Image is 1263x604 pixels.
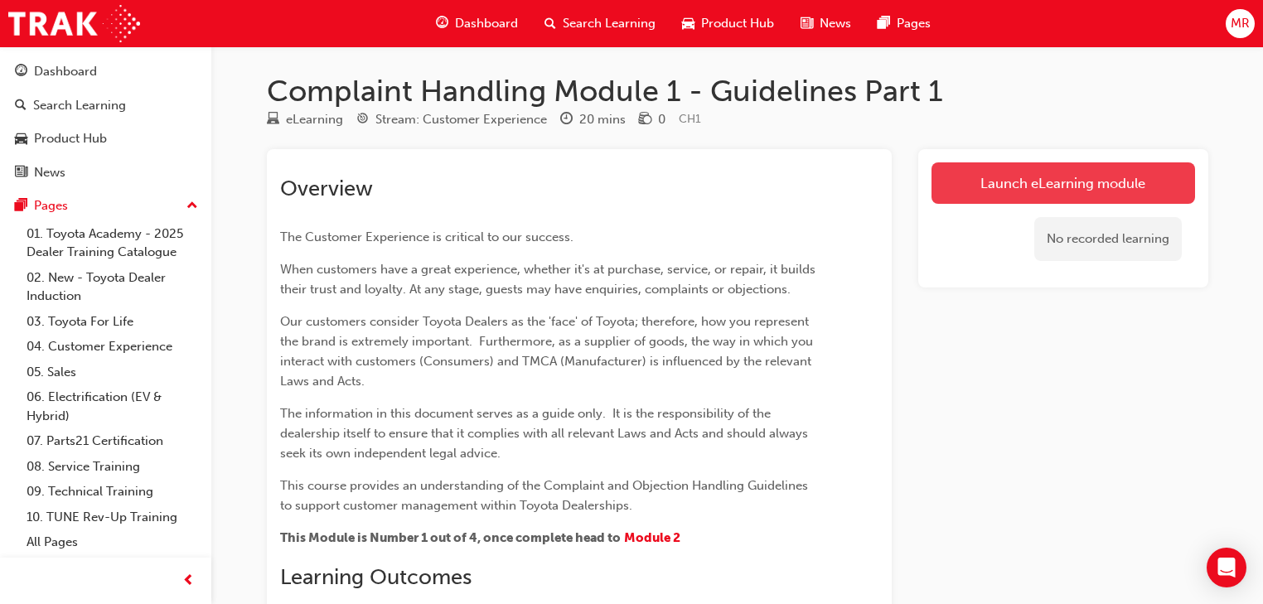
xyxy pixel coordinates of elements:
div: News [34,163,65,182]
a: search-iconSearch Learning [531,7,669,41]
span: clock-icon [560,113,573,128]
a: pages-iconPages [864,7,944,41]
span: Learning resource code [679,112,701,126]
a: 10. TUNE Rev-Up Training [20,505,205,530]
a: Search Learning [7,90,205,121]
span: MR [1231,14,1250,33]
a: Dashboard [7,56,205,87]
button: Pages [7,191,205,221]
a: news-iconNews [787,7,864,41]
span: target-icon [356,113,369,128]
div: Open Intercom Messenger [1207,548,1246,587]
span: up-icon [186,196,198,217]
span: guage-icon [436,13,448,34]
span: Dashboard [455,14,518,33]
a: 03. Toyota For Life [20,309,205,335]
span: Overview [280,176,373,201]
a: Product Hub [7,123,205,154]
div: 20 mins [579,110,626,129]
span: news-icon [801,13,813,34]
a: 08. Service Training [20,454,205,480]
a: 02. New - Toyota Dealer Induction [20,265,205,309]
div: Search Learning [33,96,126,115]
span: Pages [897,14,931,33]
span: guage-icon [15,65,27,80]
div: Price [639,109,665,130]
a: Module 2 [624,530,680,545]
a: 07. Parts21 Certification [20,428,205,454]
a: 05. Sales [20,360,205,385]
button: DashboardSearch LearningProduct HubNews [7,53,205,191]
div: Stream: Customer Experience [375,110,547,129]
a: 01. Toyota Academy - 2025 Dealer Training Catalogue [20,221,205,265]
span: The information in this document serves as a guide only. It is the responsibility of the dealersh... [280,406,811,461]
span: Search Learning [563,14,656,33]
a: car-iconProduct Hub [669,7,787,41]
span: pages-icon [878,13,890,34]
a: 09. Technical Training [20,479,205,505]
a: 06. Electrification (EV & Hybrid) [20,384,205,428]
span: Learning Outcomes [280,564,472,590]
div: No recorded learning [1034,217,1182,261]
span: money-icon [639,113,651,128]
div: Dashboard [34,62,97,81]
div: Product Hub [34,129,107,148]
span: This course provides an understanding of the Complaint and Objection Handling Guidelines to suppo... [280,478,811,513]
div: Duration [560,109,626,130]
div: eLearning [286,110,343,129]
a: guage-iconDashboard [423,7,531,41]
span: car-icon [15,132,27,147]
a: Launch eLearning module [932,162,1195,204]
div: 0 [658,110,665,129]
span: Product Hub [701,14,774,33]
div: Stream [356,109,547,130]
a: 04. Customer Experience [20,334,205,360]
span: When customers have a great experience, whether it's at purchase, service, or repair, it builds t... [280,262,819,297]
span: search-icon [544,13,556,34]
a: All Pages [20,529,205,555]
span: pages-icon [15,199,27,214]
span: News [820,14,851,33]
span: car-icon [682,13,694,34]
a: News [7,157,205,188]
span: learningResourceType_ELEARNING-icon [267,113,279,128]
h1: Complaint Handling Module 1 - Guidelines Part 1 [267,73,1208,109]
div: Type [267,109,343,130]
span: search-icon [15,99,27,114]
span: The Customer Experience is critical to our success. [280,230,573,244]
div: Pages [34,196,68,215]
span: prev-icon [182,571,195,592]
img: Trak [8,5,140,42]
button: MR [1226,9,1255,38]
span: Our customers consider Toyota Dealers as the 'face' of Toyota; therefore, how you represent the b... [280,314,816,389]
span: news-icon [15,166,27,181]
span: This Module is Number 1 out of 4, once complete head to [280,530,621,545]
